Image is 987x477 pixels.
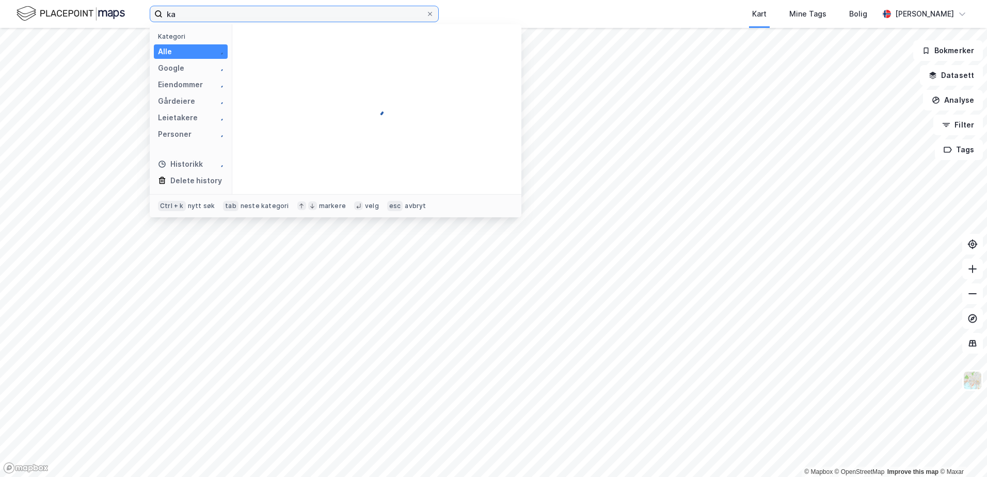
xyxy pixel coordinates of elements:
[158,78,203,91] div: Eiendommer
[215,81,224,89] img: spinner.a6d8c91a73a9ac5275cf975e30b51cfb.svg
[241,202,289,210] div: neste kategori
[804,468,833,475] a: Mapbox
[752,8,767,20] div: Kart
[913,40,983,61] button: Bokmerker
[935,427,987,477] div: Kontrollprogram for chat
[170,174,222,187] div: Delete history
[215,64,224,72] img: spinner.a6d8c91a73a9ac5275cf975e30b51cfb.svg
[158,95,195,107] div: Gårdeiere
[849,8,867,20] div: Bolig
[158,128,192,140] div: Personer
[188,202,215,210] div: nytt søk
[158,112,198,124] div: Leietakere
[895,8,954,20] div: [PERSON_NAME]
[17,5,125,23] img: logo.f888ab2527a4732fd821a326f86c7f29.svg
[387,201,403,211] div: esc
[923,90,983,110] button: Analyse
[369,101,385,118] img: spinner.a6d8c91a73a9ac5275cf975e30b51cfb.svg
[158,158,203,170] div: Historikk
[319,202,346,210] div: markere
[158,33,228,40] div: Kategori
[223,201,238,211] div: tab
[158,62,184,74] div: Google
[935,427,987,477] iframe: Chat Widget
[920,65,983,86] button: Datasett
[789,8,826,20] div: Mine Tags
[215,114,224,122] img: spinner.a6d8c91a73a9ac5275cf975e30b51cfb.svg
[405,202,426,210] div: avbryt
[215,160,224,168] img: spinner.a6d8c91a73a9ac5275cf975e30b51cfb.svg
[3,462,49,474] a: Mapbox homepage
[365,202,379,210] div: velg
[935,139,983,160] button: Tags
[887,468,938,475] a: Improve this map
[163,6,426,22] input: Søk på adresse, matrikkel, gårdeiere, leietakere eller personer
[933,115,983,135] button: Filter
[835,468,885,475] a: OpenStreetMap
[963,371,982,390] img: Z
[158,45,172,58] div: Alle
[215,130,224,138] img: spinner.a6d8c91a73a9ac5275cf975e30b51cfb.svg
[158,201,186,211] div: Ctrl + k
[215,47,224,56] img: spinner.a6d8c91a73a9ac5275cf975e30b51cfb.svg
[215,97,224,105] img: spinner.a6d8c91a73a9ac5275cf975e30b51cfb.svg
